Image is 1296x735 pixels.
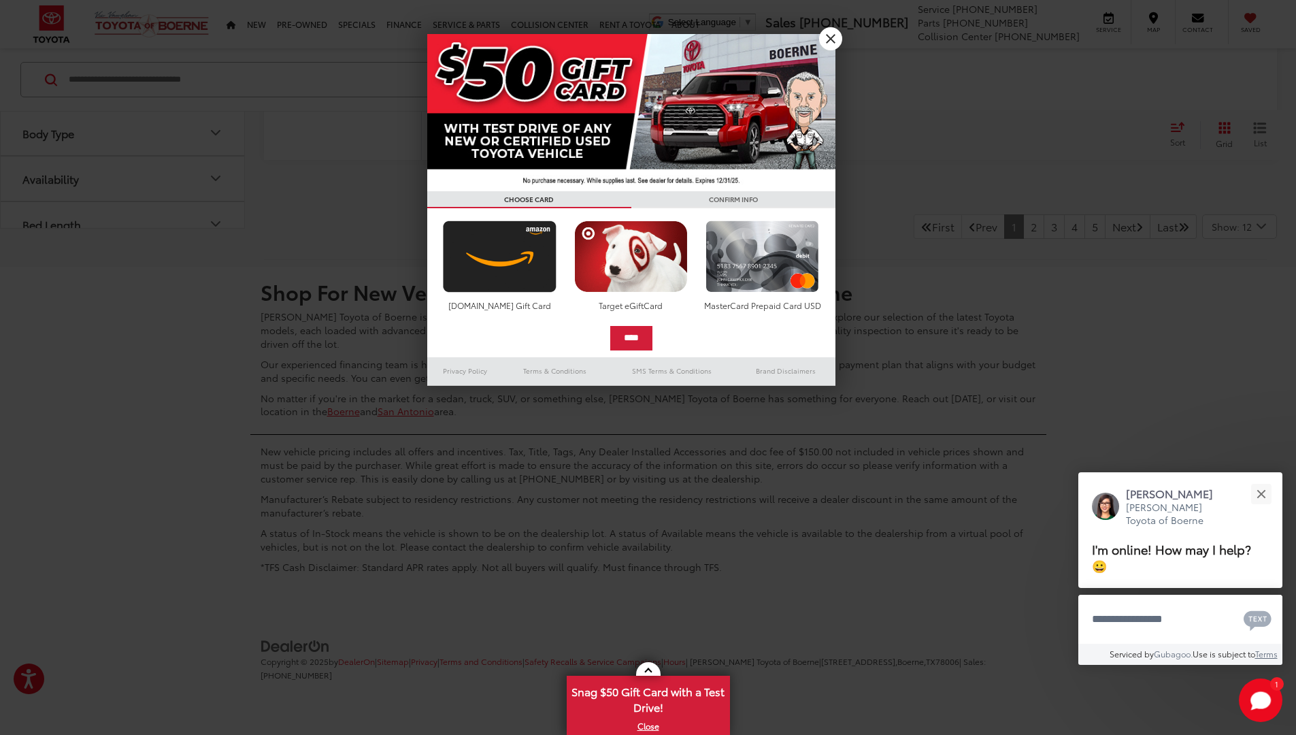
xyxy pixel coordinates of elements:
[1092,540,1251,574] span: I'm online! How may I help? 😀
[1078,472,1282,665] div: Close[PERSON_NAME][PERSON_NAME] Toyota of BoerneI'm online! How may I help? 😀Type your messageCha...
[427,191,631,208] h3: CHOOSE CARD
[1239,679,1282,722] button: Toggle Chat Window
[1193,648,1255,659] span: Use is subject to
[1126,501,1227,527] p: [PERSON_NAME] Toyota of Boerne
[439,299,560,311] div: [DOMAIN_NAME] Gift Card
[1154,648,1193,659] a: Gubagoo.
[1246,479,1276,508] button: Close
[702,220,823,293] img: mastercard.png
[439,220,560,293] img: amazoncard.png
[1126,486,1227,501] p: [PERSON_NAME]
[608,363,736,379] a: SMS Terms & Conditions
[631,191,835,208] h3: CONFIRM INFO
[1275,681,1278,687] span: 1
[702,299,823,311] div: MasterCard Prepaid Card USD
[1239,679,1282,722] svg: Start Chat
[1110,648,1154,659] span: Serviced by
[503,363,607,379] a: Terms & Conditions
[571,299,691,311] div: Target eGiftCard
[1240,604,1276,634] button: Chat with SMS
[568,677,729,719] span: Snag $50 Gift Card with a Test Drive!
[571,220,691,293] img: targetcard.png
[427,363,503,379] a: Privacy Policy
[1078,595,1282,644] textarea: Type your message
[427,34,835,191] img: 42635_top_851395.jpg
[1244,609,1272,631] svg: Text
[736,363,835,379] a: Brand Disclaimers
[1255,648,1278,659] a: Terms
